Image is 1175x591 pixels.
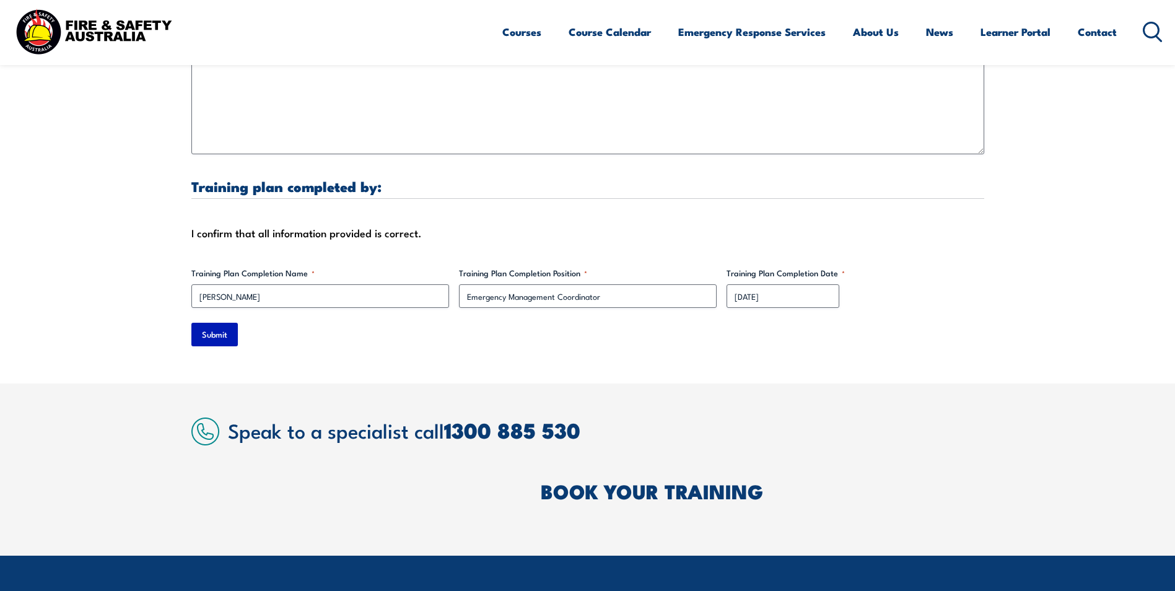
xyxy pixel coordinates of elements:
[444,413,580,446] a: 1300 885 530
[191,224,984,242] div: I confirm that all information provided is correct.
[926,15,953,48] a: News
[569,15,651,48] a: Course Calendar
[191,323,238,346] input: Submit
[191,179,984,193] h3: Training plan completed by:
[459,267,717,279] label: Training Plan Completion Position
[853,15,899,48] a: About Us
[502,15,541,48] a: Courses
[981,15,1051,48] a: Learner Portal
[727,267,984,279] label: Training Plan Completion Date
[191,267,449,279] label: Training Plan Completion Name
[678,15,826,48] a: Emergency Response Services
[541,482,984,499] h2: BOOK YOUR TRAINING
[727,284,839,308] input: dd/mm/yyyy
[228,419,984,441] h2: Speak to a specialist call
[1078,15,1117,48] a: Contact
